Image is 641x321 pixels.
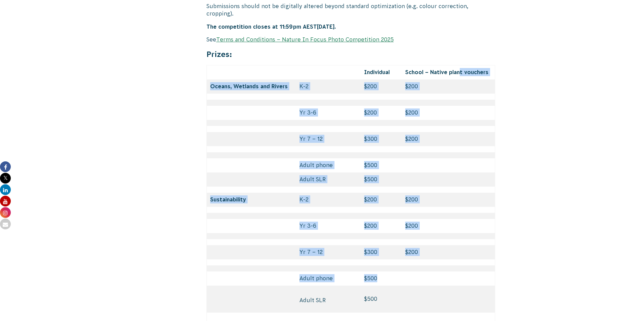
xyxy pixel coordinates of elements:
[206,24,336,30] strong: The competition closes at 11:59pm AEST[DATE].
[364,69,390,75] strong: Individual
[206,50,232,59] strong: Prizes:
[296,245,361,259] td: Yr 7 – 12
[216,36,394,42] a: Terms and Conditions – Nature In Focus Photo Competition 2025
[361,172,402,187] td: $500
[210,196,246,202] strong: Sustainability
[405,69,488,75] strong: School – Native plant vouchers
[361,286,402,313] td: $500
[296,132,361,146] td: Yr 7 – 12
[296,79,361,94] td: K-2
[299,296,357,304] p: Adult SLR
[296,172,361,187] td: Adult SLR
[296,193,361,207] td: K-2
[361,79,402,94] td: $200
[402,219,495,233] td: $200
[361,106,402,120] td: $200
[296,271,361,286] td: Adult phone
[361,271,402,286] td: $500
[361,219,402,233] td: $200
[361,158,402,172] td: $500
[402,245,495,259] td: $200
[361,245,402,259] td: $300
[210,83,288,89] strong: Oceans, Wetlands and Rivers
[206,36,495,43] p: See
[296,158,361,172] td: Adult phone
[402,132,495,146] td: $200
[206,2,495,18] p: Submissions should not be digitally altered beyond standard optimization (e.g. colour correction,...
[402,79,495,94] td: $200
[402,106,495,120] td: $200
[296,219,361,233] td: Yr 3-6
[402,193,495,207] td: $200
[361,193,402,207] td: $200
[296,106,361,120] td: Yr 3-6
[361,132,402,146] td: $300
